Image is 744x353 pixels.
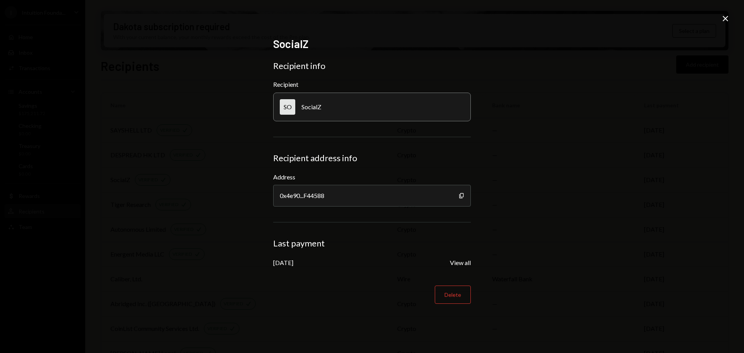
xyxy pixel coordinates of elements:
[273,153,471,164] div: Recipient address info
[435,286,471,304] button: Delete
[273,60,471,71] div: Recipient info
[273,81,471,88] div: Recipient
[450,259,471,267] button: View all
[273,172,471,182] label: Address
[273,185,471,207] div: 0x4e90...F44588
[273,238,471,249] div: Last payment
[273,36,471,52] h2: SocialZ
[273,259,293,266] div: [DATE]
[301,103,321,110] div: SocialZ
[280,99,295,115] div: SO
